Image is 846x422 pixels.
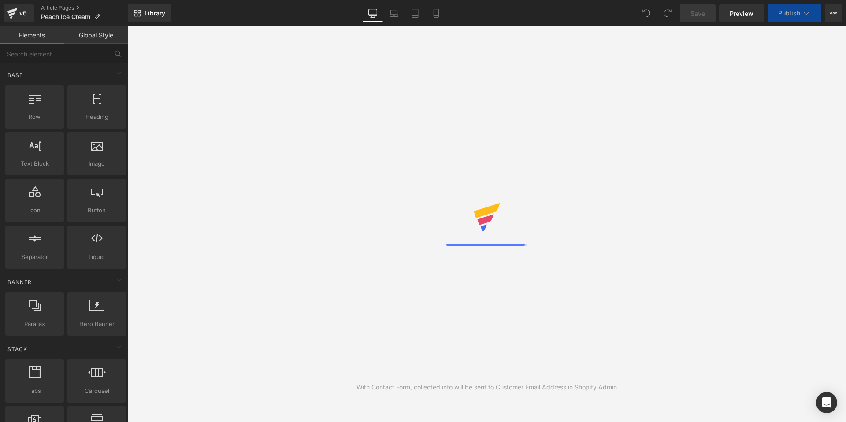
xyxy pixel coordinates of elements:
span: Publish [778,10,800,17]
button: More [825,4,842,22]
a: Tablet [404,4,426,22]
span: Banner [7,278,33,286]
span: Text Block [8,159,61,168]
div: Open Intercom Messenger [816,392,837,413]
a: Global Style [64,26,128,44]
a: Laptop [383,4,404,22]
span: Separator [8,252,61,262]
span: Carousel [70,386,123,396]
span: Library [145,9,165,17]
a: Preview [719,4,764,22]
a: v6 [4,4,34,22]
button: Undo [638,4,655,22]
span: Parallax [8,319,61,329]
span: Base [7,71,24,79]
span: Icon [8,206,61,215]
button: Redo [659,4,676,22]
span: Save [690,9,705,18]
a: New Library [128,4,171,22]
a: Mobile [426,4,447,22]
span: Hero Banner [70,319,123,329]
span: Stack [7,345,28,353]
span: Button [70,206,123,215]
span: Row [8,112,61,122]
span: Liquid [70,252,123,262]
a: Desktop [362,4,383,22]
span: Preview [730,9,753,18]
a: Article Pages [41,4,128,11]
div: With Contact Form, collected info will be sent to Customer Email Address in Shopify Admin [356,382,617,392]
span: Tabs [8,386,61,396]
div: v6 [18,7,29,19]
span: Peach Ice Cream [41,13,90,20]
span: Image [70,159,123,168]
span: Heading [70,112,123,122]
button: Publish [768,4,821,22]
